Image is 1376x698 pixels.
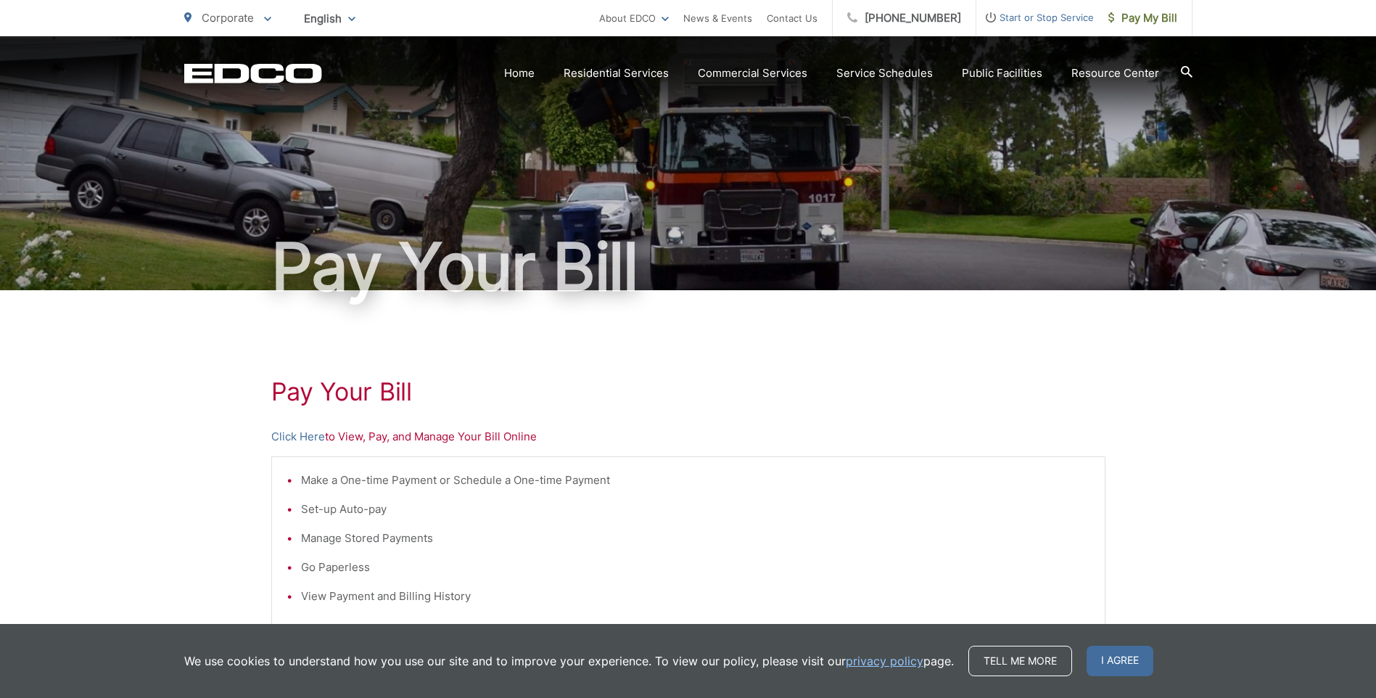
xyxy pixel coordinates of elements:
[504,65,535,82] a: Home
[271,428,325,446] a: Click Here
[184,63,322,83] a: EDCD logo. Return to the homepage.
[599,9,669,27] a: About EDCO
[301,501,1090,518] li: Set-up Auto-pay
[271,428,1105,446] p: to View, Pay, and Manage Your Bill Online
[301,588,1090,605] li: View Payment and Billing History
[271,377,1105,406] h1: Pay Your Bill
[184,652,954,670] p: We use cookies to understand how you use our site and to improve your experience. To view our pol...
[301,559,1090,576] li: Go Paperless
[968,646,1072,676] a: Tell me more
[202,11,254,25] span: Corporate
[698,65,807,82] a: Commercial Services
[836,65,933,82] a: Service Schedules
[1108,9,1177,27] span: Pay My Bill
[564,65,669,82] a: Residential Services
[683,9,752,27] a: News & Events
[1087,646,1153,676] span: I agree
[1071,65,1159,82] a: Resource Center
[767,9,817,27] a: Contact Us
[846,652,923,670] a: privacy policy
[301,530,1090,547] li: Manage Stored Payments
[184,231,1192,303] h1: Pay Your Bill
[293,6,366,31] span: English
[962,65,1042,82] a: Public Facilities
[301,472,1090,489] li: Make a One-time Payment or Schedule a One-time Payment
